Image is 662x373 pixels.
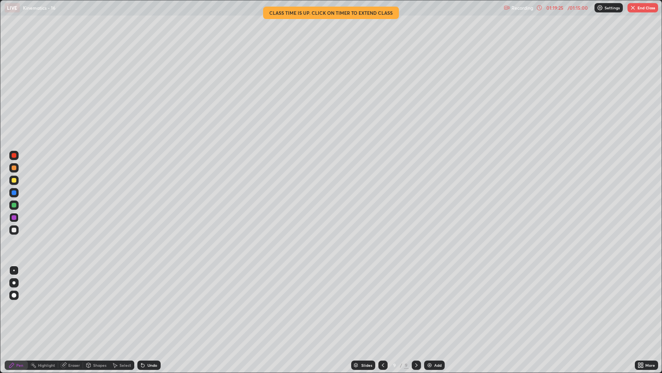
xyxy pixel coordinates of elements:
div: 9 [404,362,409,369]
div: Eraser [68,363,80,367]
div: Add [434,363,442,367]
div: Shapes [93,363,106,367]
div: 9 [391,363,399,368]
div: Undo [147,363,157,367]
div: Highlight [38,363,55,367]
div: Pen [16,363,23,367]
img: end-class-cross [630,5,636,11]
img: add-slide-button [426,362,433,368]
div: / 01:15:00 [566,5,590,10]
p: Settings [605,6,620,10]
p: Kinematics - 16 [23,5,55,11]
div: Slides [361,363,372,367]
div: 01:19:25 [544,5,566,10]
div: More [645,363,655,367]
div: Select [120,363,131,367]
img: class-settings-icons [597,5,603,11]
img: recording.375f2c34.svg [504,5,510,11]
p: Recording [511,5,533,11]
button: End Class [627,3,658,12]
div: / [400,363,402,368]
p: LIVE [7,5,17,11]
